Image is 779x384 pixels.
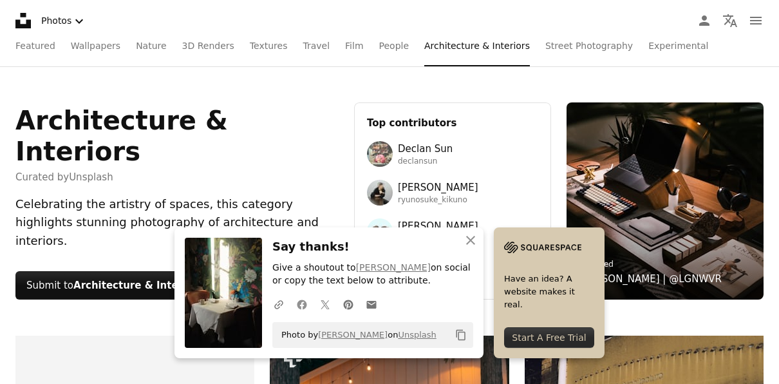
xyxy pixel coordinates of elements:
a: Featured [579,260,614,269]
a: Share on Twitter [314,291,337,317]
button: Language [717,8,743,34]
div: Start A Free Trial [504,327,594,348]
img: Avatar of user Simone Hutsch [367,218,393,244]
a: Unsplash [69,171,113,183]
button: Select asset type [36,8,92,34]
button: Copy to clipboard [450,324,472,346]
a: Share on Pinterest [337,291,360,317]
a: Wallpapers [71,25,120,66]
a: Have an idea? A website makes it real.Start A Free Trial [494,227,605,358]
a: Avatar of user Ryunosuke Kikuno[PERSON_NAME]ryunosuke_kikuno [367,180,538,206]
h1: Architecture & Interiors [15,105,339,167]
span: [PERSON_NAME] [398,218,478,234]
div: Celebrating the artistry of spaces, this category highlights stunning photography of architecture... [15,195,339,251]
span: ryunosuke_kikuno [398,195,478,206]
button: Submit toArchitecture & Interiors [15,271,214,300]
span: Photo by on [275,325,436,345]
p: Give a shoutout to on social or copy the text below to attribute. [272,262,473,287]
a: Film [345,25,363,66]
a: [PERSON_NAME] | @LGNWVR [579,271,722,287]
span: Curated by [15,169,339,185]
a: [PERSON_NAME] [356,262,431,273]
strong: Architecture & Interiors [73,280,203,291]
span: declansun [398,157,453,167]
img: file-1705255347840-230a6ab5bca9image [504,238,581,257]
button: Menu [743,8,769,34]
a: Share over email [360,291,383,317]
h3: Say thanks! [272,238,473,256]
a: Home — Unsplash [15,13,31,28]
a: Nature [136,25,166,66]
a: Travel [303,25,330,66]
span: Declan Sun [398,141,453,157]
a: Street Photography [545,25,633,66]
a: Unsplash [398,330,436,340]
a: Avatar of user Simone Hutsch[PERSON_NAME]heysupersimi [367,218,538,244]
a: Share on Facebook [290,291,314,317]
a: [PERSON_NAME] [318,330,388,340]
a: Experimental [648,25,708,66]
img: Avatar of user Declan Sun [367,141,393,167]
img: Avatar of user Ryunosuke Kikuno [367,180,393,206]
h3: Top contributors [367,115,538,131]
span: Have an idea? A website makes it real. [504,273,594,311]
span: [PERSON_NAME] [398,180,478,195]
a: Textures [250,25,288,66]
a: 3D Renders [182,25,234,66]
a: Log in / Sign up [691,8,717,34]
a: Featured [15,25,55,66]
a: People [379,25,409,66]
a: Avatar of user Declan SunDeclan Sundeclansun [367,141,538,167]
